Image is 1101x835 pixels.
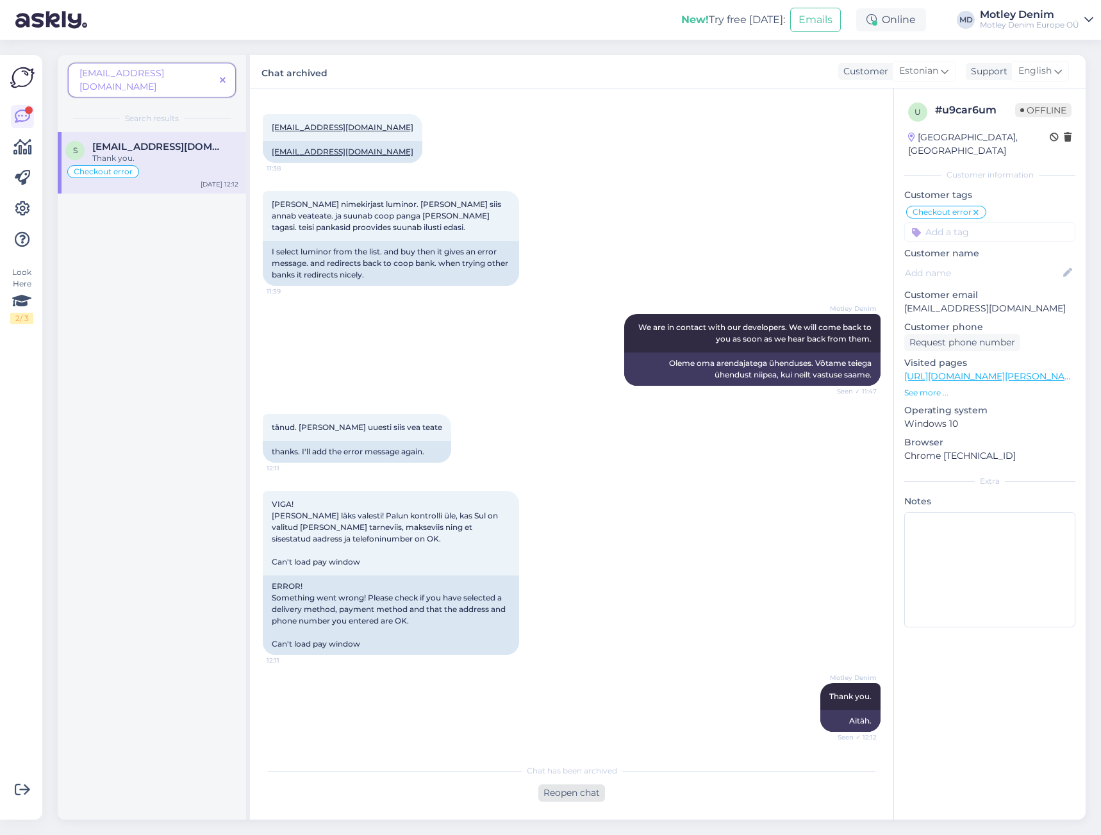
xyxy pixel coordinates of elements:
[272,147,413,156] a: [EMAIL_ADDRESS][DOMAIN_NAME]
[904,169,1075,181] div: Customer information
[966,65,1007,78] div: Support
[904,495,1075,508] p: Notes
[904,247,1075,260] p: Customer name
[935,103,1015,118] div: # u9car6um
[980,10,1093,30] a: Motley DenimMotley Denim Europe OÜ
[538,784,605,802] div: Reopen chat
[1015,103,1072,117] span: Offline
[624,352,881,386] div: Oleme oma arendajatega ühenduses. Võtame teiega ühendust niipea, kui neilt vastuse saame.
[74,168,133,176] span: Checkout error
[272,499,500,566] span: VIGA! [PERSON_NAME] läks valesti! Palun kontrolli üle, kas Sul on valitud [PERSON_NAME] tarneviis...
[904,188,1075,202] p: Customer tags
[267,656,315,665] span: 12:11
[267,163,315,173] span: 11:38
[125,113,179,124] span: Search results
[904,436,1075,449] p: Browser
[829,386,877,396] span: Seen ✓ 11:47
[681,13,709,26] b: New!
[838,65,888,78] div: Customer
[267,286,315,296] span: 11:39
[267,463,315,473] span: 12:11
[681,12,785,28] div: Try free [DATE]:
[980,10,1079,20] div: Motley Denim
[10,65,35,90] img: Askly Logo
[1018,64,1052,78] span: English
[904,288,1075,302] p: Customer email
[829,673,877,682] span: Motley Denim
[829,732,877,742] span: Seen ✓ 12:12
[904,387,1075,399] p: See more ...
[10,313,33,324] div: 2 / 3
[820,710,881,732] div: Aitäh.
[915,107,921,117] span: u
[261,63,327,80] label: Chat archived
[92,141,226,153] span: slafka87@gmail.com
[829,691,872,701] span: Thank you.
[904,320,1075,334] p: Customer phone
[913,208,972,216] span: Checkout error
[904,334,1020,351] div: Request phone number
[904,417,1075,431] p: Windows 10
[856,8,926,31] div: Online
[904,449,1075,463] p: Chrome [TECHNICAL_ID]
[899,64,938,78] span: Estonian
[527,765,617,777] span: Chat has been archived
[904,356,1075,370] p: Visited pages
[905,266,1061,280] input: Add name
[263,575,519,655] div: ERROR! Something went wrong! Please check if you have selected a delivery method, payment method ...
[73,145,78,155] span: s
[904,302,1075,315] p: [EMAIL_ADDRESS][DOMAIN_NAME]
[10,267,33,324] div: Look Here
[904,475,1075,487] div: Extra
[908,131,1050,158] div: [GEOGRAPHIC_DATA], [GEOGRAPHIC_DATA]
[272,422,442,432] span: tänud. [PERSON_NAME] uuesti siis vea teate
[272,199,503,232] span: [PERSON_NAME] nimekirjast luminor. [PERSON_NAME] siis annab veateate. ja suunab coop panga [PERSO...
[980,20,1079,30] div: Motley Denim Europe OÜ
[829,304,877,313] span: Motley Denim
[79,67,164,92] span: [EMAIL_ADDRESS][DOMAIN_NAME]
[638,322,873,343] span: We are in contact with our developers. We will come back to you as soon as we hear back from them.
[263,241,519,286] div: I select luminor from the list. and buy then it gives an error message. and redirects back to coo...
[272,122,413,132] a: [EMAIL_ADDRESS][DOMAIN_NAME]
[92,153,238,164] div: Thank you.
[904,404,1075,417] p: Operating system
[790,8,841,32] button: Emails
[904,222,1075,242] input: Add a tag
[201,179,238,189] div: [DATE] 12:12
[263,441,451,463] div: thanks. I'll add the error message again.
[957,11,975,29] div: MD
